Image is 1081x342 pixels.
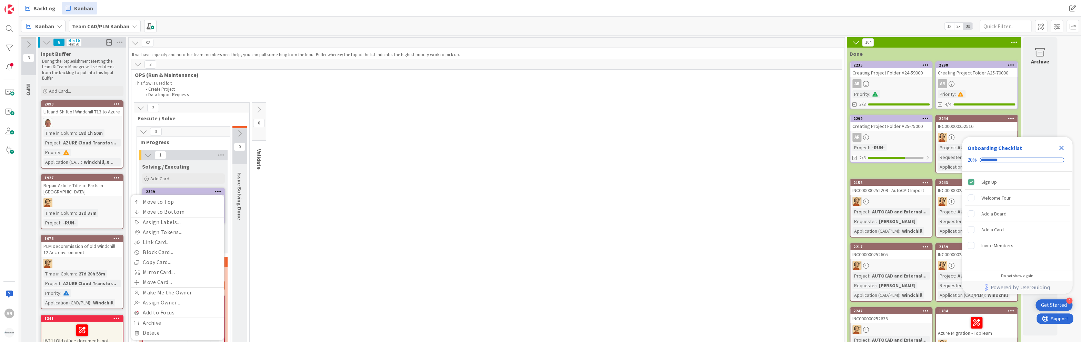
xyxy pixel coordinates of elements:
[43,299,90,306] div: Application (CAD/PLM)
[76,129,77,137] span: :
[954,23,963,30] span: 2x
[142,92,839,98] li: Data Import Requests
[991,283,1050,292] span: Powered by UserGuiding
[980,20,1031,32] input: Quick Filter...
[852,291,899,299] div: Application (CAD/PLM)
[43,158,81,166] div: Application (CAD/PLM)
[850,79,932,88] div: AR
[853,116,932,121] div: 2299
[955,144,956,151] span: :
[135,71,833,78] span: OPS (Run & Maintenance)
[77,209,98,217] div: 27d 37m
[850,244,932,250] div: 2217
[131,257,224,267] a: Copy Card...
[852,133,861,142] div: AR
[4,309,14,318] div: AR
[68,42,79,46] div: Max 20
[43,198,52,207] img: RH
[41,50,71,57] span: Input Buffer
[981,194,1011,202] div: Welcome Tour
[955,272,956,280] span: :
[852,144,869,151] div: Project
[936,308,1017,338] div: 1434Azure Migration - TopTeam
[981,210,1007,218] div: Add a Board
[869,272,870,280] span: :
[939,63,1017,68] div: 2298
[850,50,863,57] span: Done
[850,308,932,314] div: 2247
[62,2,97,14] a: Kanban
[985,291,986,299] span: :
[138,115,241,122] span: Execute / Solve
[154,151,166,159] span: 1
[77,129,104,137] div: 18d 1h 50m
[936,244,1017,259] div: 2159INC000000252279 - AutoCAD read in
[61,139,118,147] div: AZURE Cloud Transfor...
[131,318,224,328] a: Archive
[956,272,1014,280] div: AUTOCAD and External...
[850,68,932,77] div: Creating Project Folder A24-59000
[962,137,1072,294] div: Checklist Container
[43,139,60,147] div: Project
[938,218,962,225] div: Requester
[147,104,159,112] span: 3
[981,225,1004,234] div: Add a Card
[142,39,153,47] span: 82
[81,158,82,166] span: :
[60,280,61,287] span: :
[936,122,1017,131] div: INC000000252516
[42,59,122,81] p: During the Replenishment Meeting the team & Team Manager will select items from the backlog to pu...
[61,280,118,287] div: AZURE Cloud Transfor...
[41,181,123,196] div: Repair Article Title of Parts in [GEOGRAPHIC_DATA]
[852,227,899,235] div: Application (CAD/PLM)
[965,206,1070,221] div: Add a Board is incomplete.
[74,4,93,12] span: Kanban
[850,115,932,122] div: 2299
[236,172,243,220] span: Issue Solving Done
[68,39,80,42] div: Min 10
[142,87,839,92] li: Create Project
[853,180,932,185] div: 2158
[131,308,224,318] a: Add to Focus
[43,270,76,278] div: Time in Column
[1035,299,1072,311] div: Open Get Started checklist, remaining modules: 4
[41,101,123,116] div: 2093Lift and Shift of Windchill T13 to Azure
[43,149,60,156] div: Priority
[939,309,1017,313] div: 1434
[43,129,76,137] div: Time in Column
[938,227,985,235] div: Application (CAD/PLM)
[936,180,1017,195] div: 2243INC000000252515
[962,281,1072,294] div: Footer
[850,308,932,323] div: 2247INC000000252638
[41,175,123,196] div: 1927Repair Article Title of Parts in [GEOGRAPHIC_DATA]
[852,197,861,206] img: RH
[850,250,932,259] div: INC000000252605
[41,198,123,207] div: RH
[899,291,900,299] span: :
[869,144,870,151] span: :
[962,218,963,225] span: :
[936,133,1017,142] div: RH
[965,238,1070,253] div: Invite Members is incomplete.
[60,149,61,156] span: :
[41,235,123,242] div: 1076
[936,314,1017,338] div: Azure Migration - TopTeam
[150,175,172,182] span: Add Card...
[852,90,869,98] div: Priority
[936,68,1017,77] div: Creating Project Folder A25-70000
[91,299,115,306] div: Windchill
[850,314,932,323] div: INC000000252638
[853,244,932,249] div: 2217
[936,115,1017,122] div: 2244
[938,282,962,289] div: Requester
[140,139,221,145] span: In Progress
[945,101,951,108] span: 4/4
[938,144,955,151] div: Project
[870,208,928,215] div: AUTOCAD and External...
[131,237,224,247] a: Link Card...
[35,22,54,30] span: Kanban
[939,116,1017,121] div: 2244
[33,4,56,12] span: BackLog
[852,282,876,289] div: Requester
[49,88,71,94] span: Add Card...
